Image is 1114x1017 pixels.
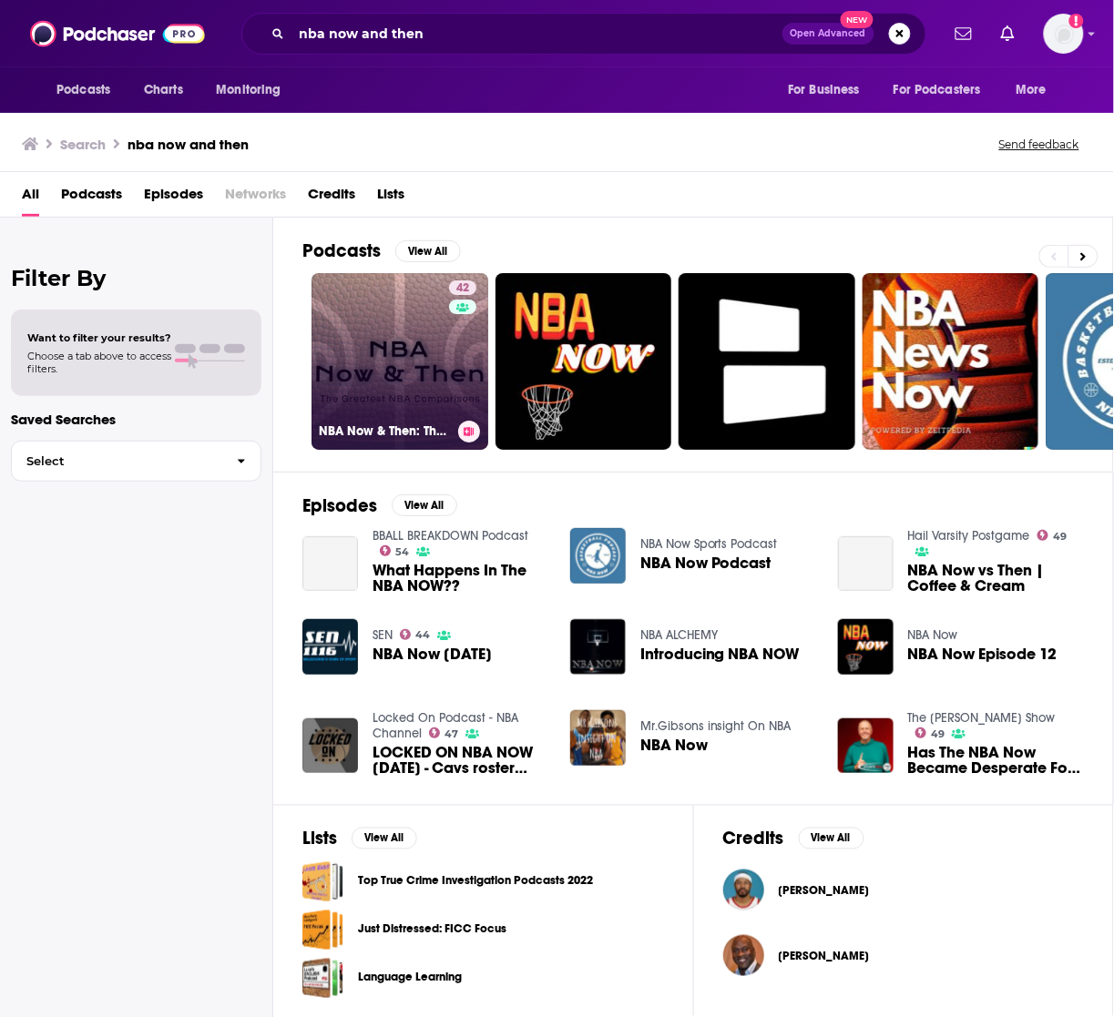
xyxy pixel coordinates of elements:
[640,536,778,552] a: NBA Now Sports Podcast
[302,494,457,517] a: EpisodesView All
[931,730,945,738] span: 49
[838,536,894,592] a: NBA Now vs Then | Coffee & Cream
[723,828,784,850] h2: Credits
[319,423,451,439] h3: NBA Now & Then: The Greatest NBA Comparisons
[22,179,39,217] a: All
[908,627,958,643] a: NBA Now
[373,710,518,741] a: Locked On Podcast - NBA Channel
[779,949,870,963] span: [PERSON_NAME]
[640,737,708,753] a: NBA Now
[60,136,106,153] h3: Search
[788,77,860,103] span: For Business
[11,441,261,482] button: Select
[779,883,870,898] a: Rasheed Wallace
[312,273,488,450] a: 42NBA Now & Then: The Greatest NBA Comparisons
[723,828,864,850] a: CreditsView All
[11,265,261,291] h2: Filter By
[779,883,870,898] span: [PERSON_NAME]
[723,861,1085,920] button: Rasheed WallaceRasheed Wallace
[302,861,343,902] span: Top True Crime Investigation Podcasts 2022
[216,77,281,103] span: Monitoring
[203,73,304,107] button: open menu
[56,77,110,103] span: Podcasts
[908,646,1058,662] a: NBA Now Episode 12
[380,545,410,556] a: 54
[302,958,343,999] a: Language Learning
[377,179,404,217] a: Lists
[779,949,870,963] a: Michael Jordan
[570,710,626,766] img: NBA Now
[908,563,1084,594] a: NBA Now vs Then | Coffee & Cream
[723,927,1085,985] button: Michael JordanMichael Jordan
[144,77,183,103] span: Charts
[241,13,926,55] div: Search podcasts, credits, & more...
[1044,14,1084,54] button: Show profile menu
[225,179,286,217] span: Networks
[640,627,718,643] a: NBA ALCHEMY
[894,77,981,103] span: For Podcasters
[395,548,409,556] span: 54
[373,646,492,662] span: NBA Now [DATE]
[30,16,205,51] img: Podchaser - Follow, Share and Rate Podcasts
[373,563,548,594] a: What Happens In The NBA NOW??
[373,528,528,544] a: BBALL BREAKDOWN Podcast
[908,745,1084,776] span: Has The NBA Now Became Desperate For Views & Ratings?
[373,646,492,662] a: NBA Now 22nd March
[302,536,358,592] a: What Happens In The NBA NOW??
[775,73,883,107] button: open menu
[1017,77,1048,103] span: More
[358,968,462,988] a: Language Learning
[308,179,355,217] a: Credits
[302,239,381,262] h2: Podcasts
[570,619,626,675] img: Introducing NBA NOW
[570,528,626,584] a: NBA Now Podcast
[302,718,358,774] img: LOCKED ON NBA NOW 4/12/17 - Cavs roster changes
[373,627,393,643] a: SEN
[1044,14,1084,54] img: User Profile
[449,280,476,295] a: 42
[1037,530,1068,541] a: 49
[302,494,377,517] h2: Episodes
[1069,14,1084,28] svg: Add a profile image
[373,745,548,776] a: LOCKED ON NBA NOW 4/12/17 - Cavs roster changes
[27,350,171,375] span: Choose a tab above to access filters.
[358,871,593,891] a: Top True Crime Investigation Podcasts 2022
[302,910,343,951] span: Just Distressed: FICC Focus
[27,331,171,344] span: Want to filter your results?
[948,18,979,49] a: Show notifications dropdown
[908,528,1030,544] a: Hail Varsity Postgame
[400,629,431,640] a: 44
[838,619,894,675] img: NBA Now Episode 12
[132,73,194,107] a: Charts
[782,23,874,45] button: Open AdvancedNew
[915,727,945,738] a: 49
[640,646,800,662] a: Introducing NBA NOW
[61,179,122,217] a: Podcasts
[838,718,894,774] img: Has The NBA Now Became Desperate For Views & Ratings?
[1053,533,1067,541] span: 49
[723,870,764,910] img: Rasheed Wallace
[302,828,337,850] h2: Lists
[302,619,358,675] a: NBA Now 22nd March
[456,280,469,298] span: 42
[144,179,203,217] a: Episodes
[392,494,457,516] button: View All
[640,555,772,571] a: NBA Now Podcast
[429,727,459,738] a: 47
